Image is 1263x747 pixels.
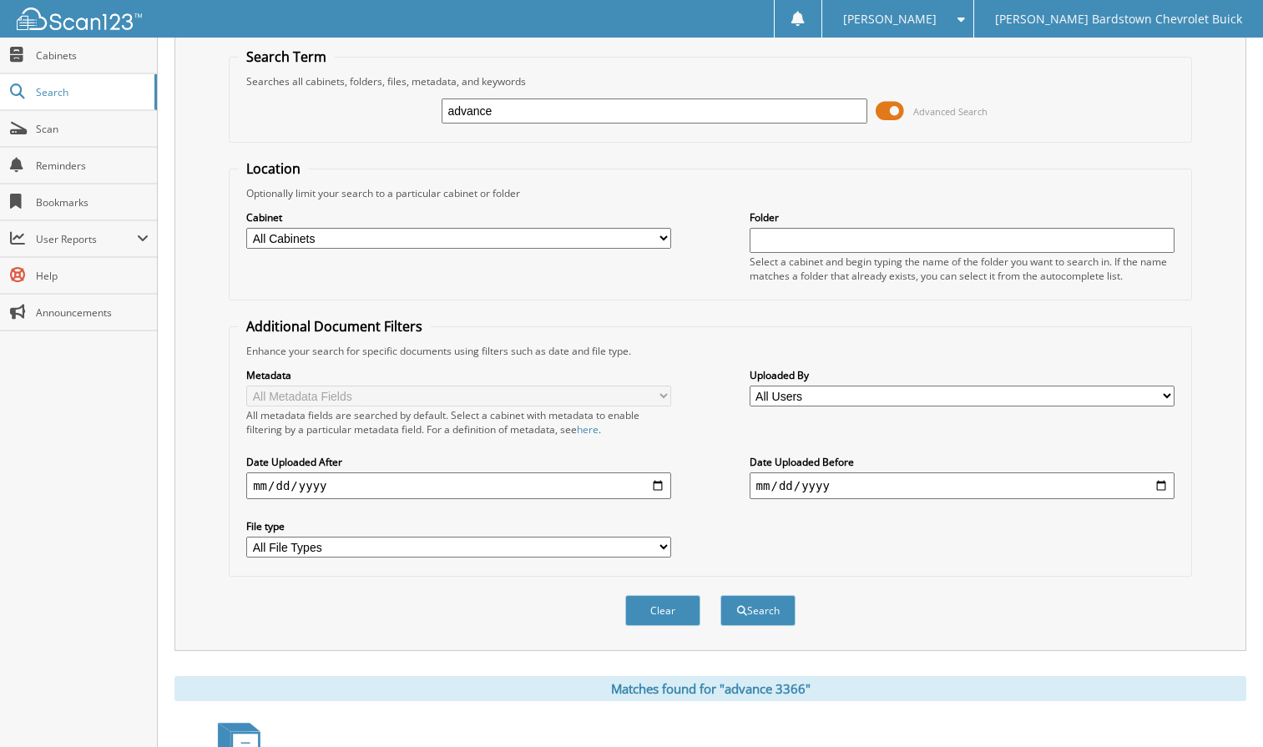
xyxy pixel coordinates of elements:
[246,472,671,499] input: start
[750,255,1175,283] div: Select a cabinet and begin typing the name of the folder you want to search in. If the name match...
[17,8,142,30] img: scan123-logo-white.svg
[246,455,671,469] label: Date Uploaded After
[174,676,1246,701] div: Matches found for "advance 3366"
[750,472,1175,499] input: end
[36,232,137,246] span: User Reports
[36,159,149,173] span: Reminders
[238,344,1183,358] div: Enhance your search for specific documents using filters such as date and file type.
[843,14,937,24] span: [PERSON_NAME]
[238,159,309,178] legend: Location
[36,48,149,63] span: Cabinets
[238,48,335,66] legend: Search Term
[36,85,146,99] span: Search
[625,595,700,626] button: Clear
[238,186,1183,200] div: Optionally limit your search to a particular cabinet or folder
[750,210,1175,225] label: Folder
[913,105,988,118] span: Advanced Search
[577,422,599,437] a: here
[246,408,671,437] div: All metadata fields are searched by default. Select a cabinet with metadata to enable filtering b...
[36,269,149,283] span: Help
[995,14,1242,24] span: [PERSON_NAME] Bardstown Chevrolet Buick
[238,74,1183,88] div: Searches all cabinets, folders, files, metadata, and keywords
[36,122,149,136] span: Scan
[750,455,1175,469] label: Date Uploaded Before
[750,368,1175,382] label: Uploaded By
[720,595,796,626] button: Search
[36,195,149,209] span: Bookmarks
[246,210,671,225] label: Cabinet
[36,305,149,320] span: Announcements
[246,519,671,533] label: File type
[246,368,671,382] label: Metadata
[238,317,431,336] legend: Additional Document Filters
